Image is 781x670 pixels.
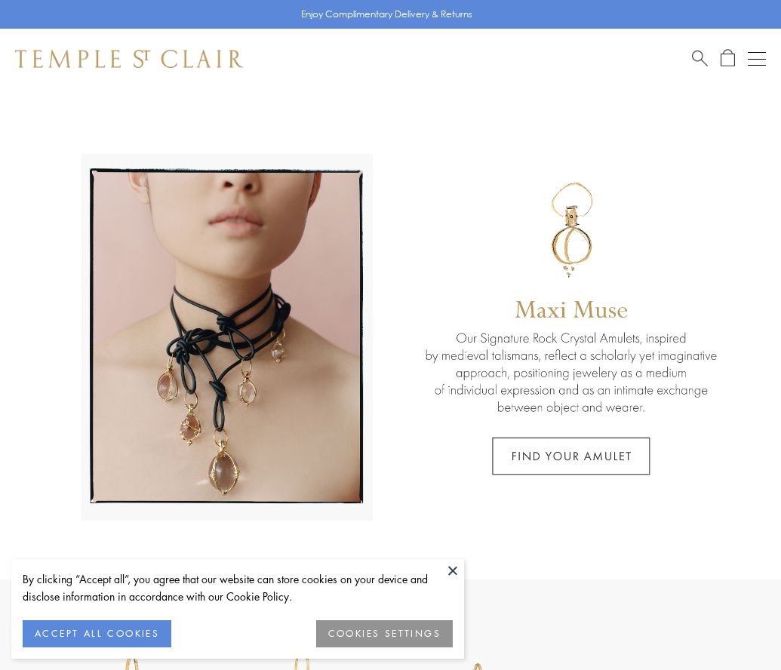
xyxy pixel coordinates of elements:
img: Temple St. Clair [15,50,243,68]
div: By clicking “Accept all”, you agree that our website can store cookies on your device and disclos... [23,570,453,605]
a: Search [692,49,708,68]
button: ACCEPT ALL COOKIES [23,620,171,647]
a: Open Shopping Bag [721,49,735,68]
button: COOKIES SETTINGS [316,620,453,647]
button: Open navigation [748,50,766,68]
p: Enjoy Complimentary Delivery & Returns [301,7,472,22]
